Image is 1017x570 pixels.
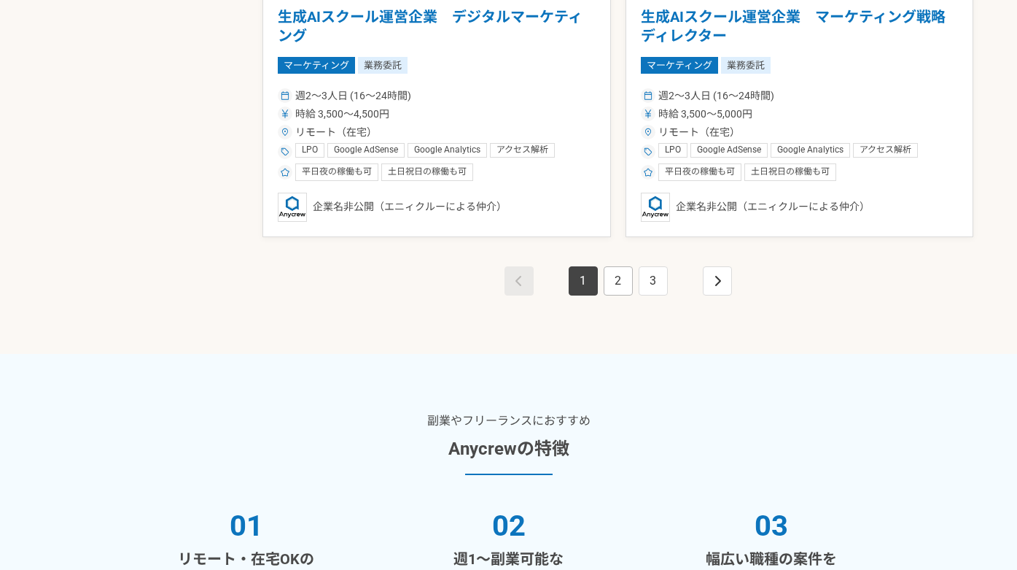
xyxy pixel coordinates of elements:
[230,504,263,548] span: 01
[281,147,289,156] img: ico_tag-f97210f0.svg
[744,163,836,181] div: 土日祝日の稼働も可
[658,125,740,140] span: リモート（在宅）
[278,193,596,222] div: 企業名非公開（エニィクルーによる仲介）
[644,168,652,177] img: ico_star-c4f7eedc.svg
[721,57,771,73] span: 業務委託
[302,145,318,156] span: LPO
[492,504,526,548] span: 02
[860,145,911,156] span: アクセス解析
[281,128,289,136] img: ico_location_pin-352ac629.svg
[334,145,398,156] span: Google AdSense
[295,107,389,122] span: 時給 3,500〜4,500円
[281,168,289,177] img: ico_star-c4f7eedc.svg
[295,88,411,104] span: 週2〜3人日 (16〜24時間)
[414,145,480,156] span: Google Analytics
[281,109,289,118] img: ico_currency_yen-76ea2c4c.svg
[697,145,761,156] span: Google AdSense
[496,145,548,156] span: アクセス解析
[639,266,668,296] a: Page 3
[644,128,652,136] img: ico_location_pin-352ac629.svg
[381,163,473,181] div: 土日祝日の稼働も可
[278,193,307,222] img: logo_text_blue_01.png
[569,266,598,296] a: Page 1
[278,57,355,73] span: マーケティング
[448,436,569,462] h3: Anycrewの特徴
[278,8,596,45] h1: 生成AIスクール運営企業 デジタルマーケティング
[281,91,289,100] img: ico_calendar-4541a85f.svg
[658,107,752,122] span: 時給 3,500〜5,000円
[641,8,959,45] h1: 生成AIスクール運営企業 マーケティング戦略ディレクター
[777,145,843,156] span: Google Analytics
[644,91,652,100] img: ico_calendar-4541a85f.svg
[502,266,735,296] nav: pagination
[504,266,534,296] a: This is the first page
[644,147,652,156] img: ico_tag-f97210f0.svg
[658,163,741,181] div: 平日夜の稼働も可
[641,193,959,222] div: 企業名非公開（エニィクルーによる仲介）
[604,266,633,296] a: Page 2
[641,57,718,73] span: マーケティング
[665,145,681,156] span: LPO
[295,163,378,181] div: 平日夜の稼働も可
[644,109,652,118] img: ico_currency_yen-76ea2c4c.svg
[358,57,408,73] span: 業務委託
[295,125,377,140] span: リモート（在宅）
[658,88,774,104] span: 週2〜3人日 (16〜24時間)
[755,504,788,548] span: 03
[427,412,591,430] p: 副業やフリーランスにおすすめ
[641,193,670,222] img: logo_text_blue_01.png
